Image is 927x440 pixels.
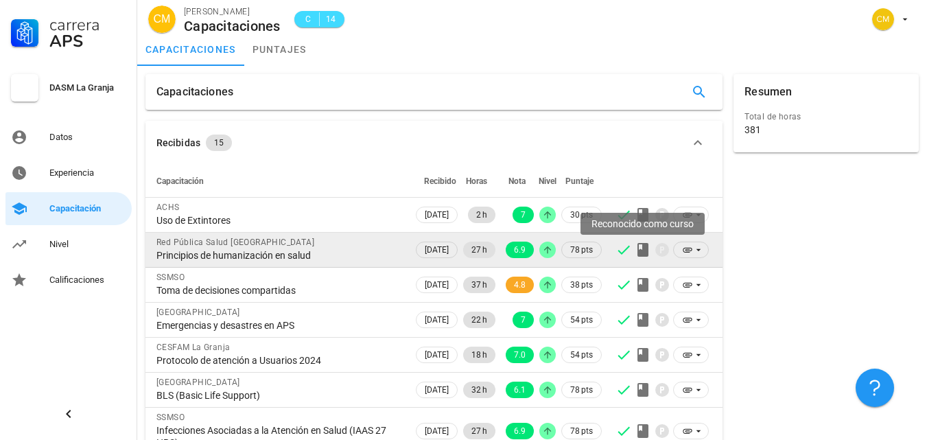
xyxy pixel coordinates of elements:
[145,121,723,165] button: Recibidas 15
[49,239,126,250] div: Nivel
[156,214,402,227] div: Uso de Extintores
[156,176,204,186] span: Capacitación
[156,413,185,422] span: SSMSO
[5,157,132,189] a: Experiencia
[521,312,526,328] span: 7
[49,82,126,93] div: DASM La Granja
[570,348,593,362] span: 54 pts
[413,165,460,198] th: Recibido
[425,347,449,362] span: [DATE]
[156,273,185,282] span: SSMSO
[156,354,402,367] div: Protocolo de atención a Usuarios 2024
[508,176,526,186] span: Nota
[145,165,413,198] th: Capacitación
[570,383,593,397] span: 78 pts
[49,167,126,178] div: Experiencia
[244,33,315,66] a: puntajes
[466,176,487,186] span: Horas
[471,423,487,439] span: 27 h
[156,249,402,262] div: Principios de humanización en salud
[424,176,456,186] span: Recibido
[425,382,449,397] span: [DATE]
[521,207,526,223] span: 7
[5,228,132,261] a: Nivel
[425,207,449,222] span: [DATE]
[156,389,402,402] div: BLS (Basic Life Support)
[5,264,132,297] a: Calificaciones
[425,424,449,439] span: [DATE]
[49,132,126,143] div: Datos
[156,238,314,247] span: Red Pública Salud [GEOGRAPHIC_DATA]
[514,382,526,398] span: 6.1
[214,135,224,151] span: 15
[49,33,126,49] div: APS
[471,242,487,258] span: 27 h
[744,124,761,136] div: 381
[460,165,498,198] th: Horas
[325,12,336,26] span: 14
[872,8,894,30] div: avatar
[425,242,449,257] span: [DATE]
[559,165,605,198] th: Puntaje
[514,277,526,293] span: 4.8
[539,176,556,186] span: Nivel
[137,33,244,66] a: capacitaciones
[565,176,594,186] span: Puntaje
[156,74,233,110] div: Capacitaciones
[471,277,487,293] span: 37 h
[425,277,449,292] span: [DATE]
[570,313,593,327] span: 54 pts
[148,5,176,33] div: avatar
[49,203,126,214] div: Capacitación
[156,308,240,317] span: [GEOGRAPHIC_DATA]
[537,165,559,198] th: Nivel
[514,423,526,439] span: 6.9
[476,207,487,223] span: 2 h
[156,135,200,150] div: Recibidas
[744,110,908,124] div: Total de horas
[514,347,526,363] span: 7.0
[471,312,487,328] span: 22 h
[570,424,593,438] span: 78 pts
[303,12,314,26] span: C
[514,242,526,258] span: 6.9
[156,378,240,387] span: [GEOGRAPHIC_DATA]
[5,192,132,225] a: Capacitación
[184,5,281,19] div: [PERSON_NAME]
[498,165,537,198] th: Nota
[471,347,487,363] span: 18 h
[184,19,281,34] div: Capacitaciones
[471,382,487,398] span: 32 h
[156,319,402,332] div: Emergencias y desastres en APS
[570,208,593,222] span: 30 pts
[744,74,792,110] div: Resumen
[49,16,126,33] div: Carrera
[49,275,126,286] div: Calificaciones
[570,243,593,257] span: 78 pts
[570,278,593,292] span: 38 pts
[154,5,171,33] span: CM
[5,121,132,154] a: Datos
[156,343,230,352] span: CESFAM La Granja
[156,284,402,297] div: Toma de decisiones compartidas
[425,312,449,327] span: [DATE]
[156,202,180,212] span: ACHS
